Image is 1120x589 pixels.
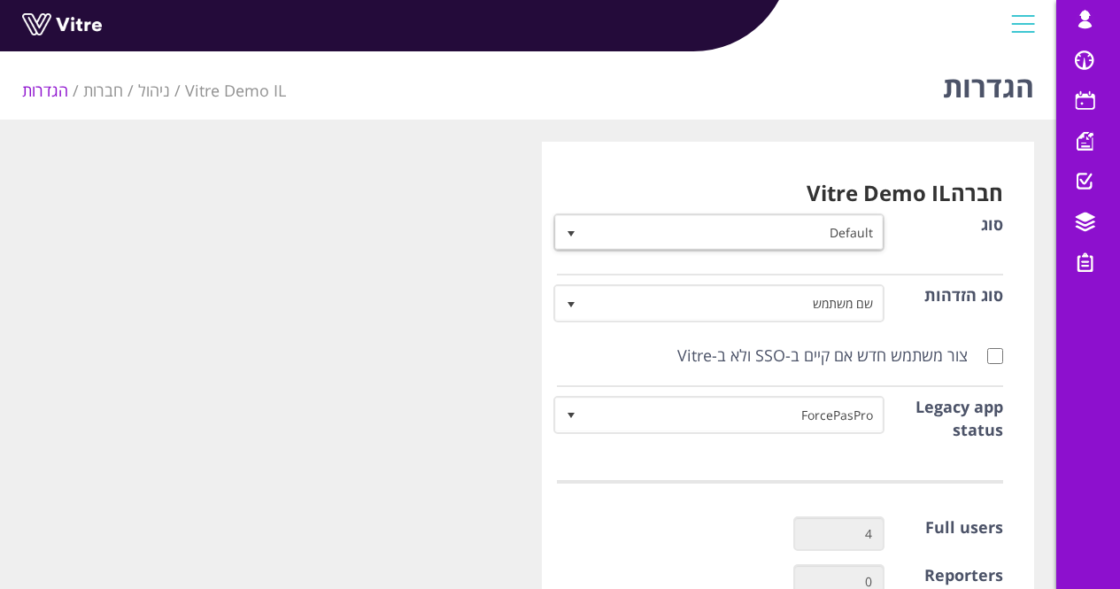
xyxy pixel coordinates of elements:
h3: חברה [557,182,1004,205]
label: סוג [981,213,1003,236]
span: ForcePasPro [587,399,884,430]
span: select [556,399,588,430]
li: הגדרות [22,80,83,103]
a: חברות [83,80,123,101]
li: ניהול [138,80,185,103]
label: Legacy app status [911,396,1003,441]
span: שם משתמש [587,287,884,319]
span: select [556,287,588,319]
span: select [556,216,588,248]
span: 414 [807,178,951,207]
label: Full users [925,516,1003,539]
label: Reporters [924,564,1003,587]
span: Default [587,216,884,248]
input: צור משתמש חדש אם קיים ב-SSO ולא ב-Vitre [987,348,1003,364]
label: סוג הזדהות [924,284,1003,307]
h1: הגדרות [943,44,1034,120]
span: 414 [185,80,286,101]
label: צור משתמש חדש אם קיים ב-SSO ולא ב-Vitre [677,345,985,368]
